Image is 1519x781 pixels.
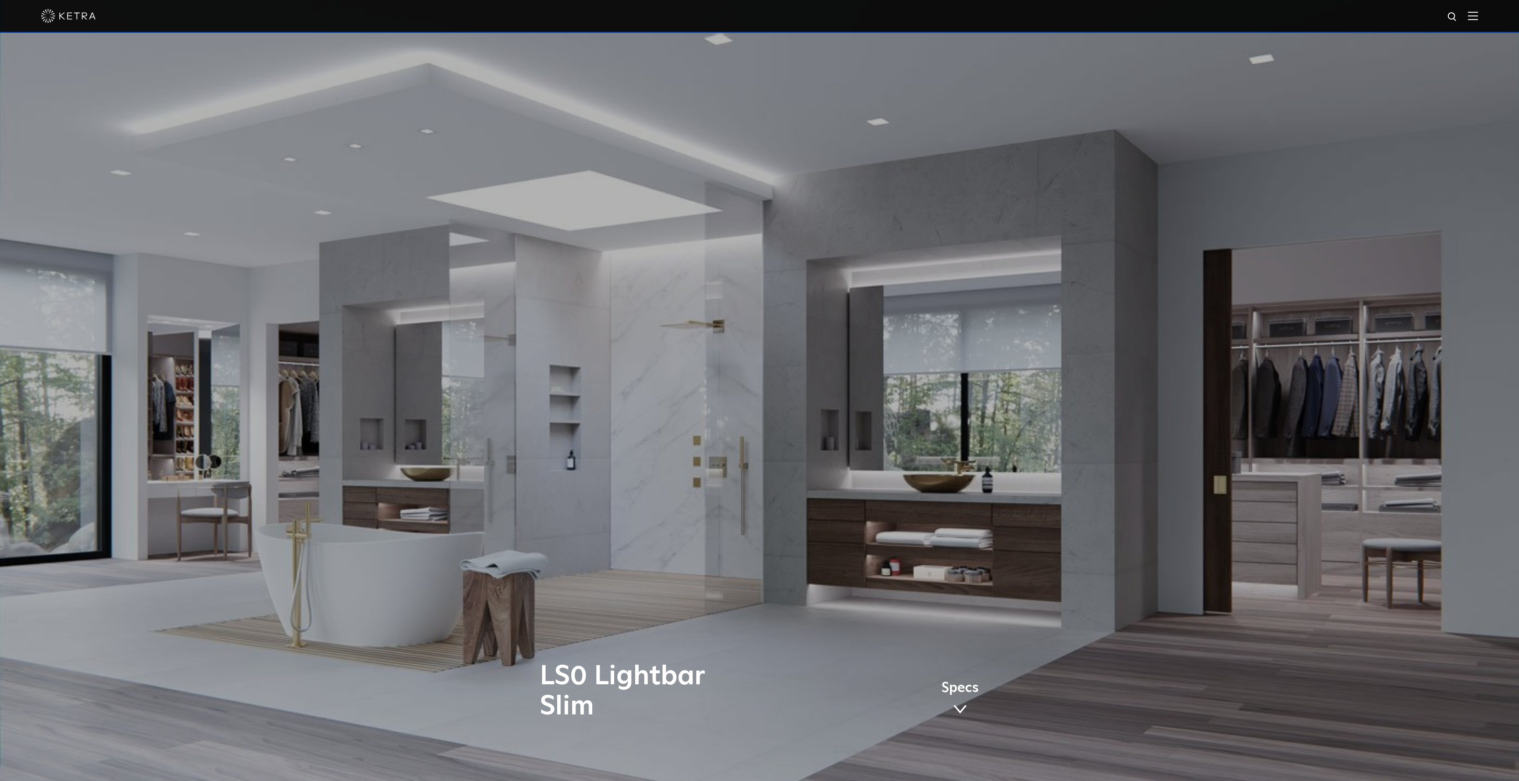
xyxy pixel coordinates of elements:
h1: LS0 Lightbar Slim [540,661,798,722]
span: Specs [941,682,979,695]
img: ketra-logo-2019-white [41,9,96,23]
img: Hamburger%20Nav.svg [1468,11,1478,20]
a: Specs [941,682,979,717]
img: search icon [1447,11,1458,23]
